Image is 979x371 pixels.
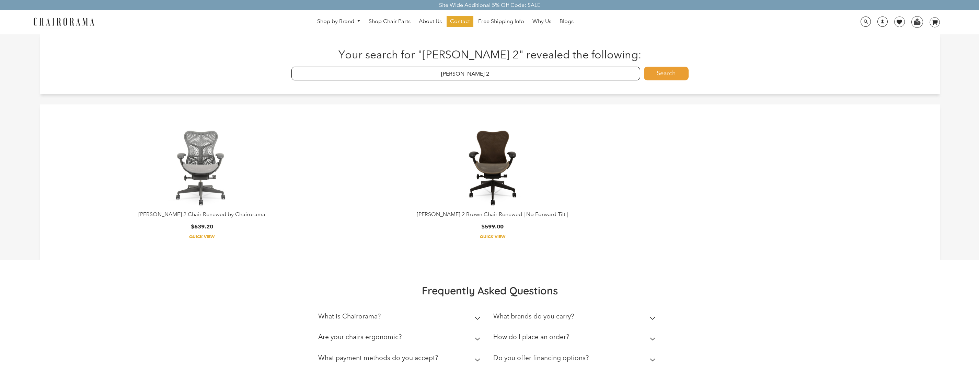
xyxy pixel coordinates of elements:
h2: What payment methods do you accept? [318,354,438,362]
a: Quick View [59,234,345,239]
a: Herman Miller Mirra 2 Brown Chair Renewed | No Forward Tilt | - chairorama [350,125,635,211]
h2: What brands do you carry? [493,312,574,320]
h2: What is Chairorama? [318,312,381,320]
a: Herman Miller Mirra 2 Chair Renewed by Chairorama - chairorama [59,125,345,211]
a: About Us [415,16,445,27]
span: $639.20 [191,223,213,230]
span: Free Shipping Info [478,18,524,25]
a: [PERSON_NAME] 2 Chair Renewed by Chairorama [138,211,265,217]
span: Shop Chair Parts [369,18,411,25]
h2: How do I place an order? [493,333,569,341]
h1: Your search for "[PERSON_NAME] 2" revealed the following: [54,48,926,61]
span: Contact [450,18,470,25]
summary: What payment methods do you accept? [318,349,483,370]
summary: What is Chairorama? [318,307,483,328]
h2: Are your chairs ergonomic? [318,333,402,341]
summary: Are your chairs ergonomic? [318,328,483,349]
a: Why Us [529,16,555,27]
span: Why Us [532,18,551,25]
img: chairorama [30,16,98,29]
summary: How do I place an order? [493,328,658,349]
a: Quick View [350,234,635,239]
img: WhatsApp_Image_2024-07-12_at_16.23.01.webp [912,16,922,27]
button: Search [644,67,689,80]
a: Shop Chair Parts [365,16,414,27]
h2: Do you offer financing options? [493,354,589,362]
a: Contact [447,16,473,27]
input: Enter Search Terms... [291,67,640,80]
span: About Us [419,18,442,25]
a: [PERSON_NAME] 2 Brown Chair Renewed | No Forward Tilt | [417,211,568,217]
h2: Frequently Asked Questions [318,284,661,297]
span: $599.00 [481,223,504,230]
summary: Do you offer financing options? [493,349,658,370]
summary: What brands do you carry? [493,307,658,328]
nav: DesktopNavigation [127,16,764,29]
a: Free Shipping Info [475,16,528,27]
span: Blogs [560,18,574,25]
a: Blogs [556,16,577,27]
img: Herman Miller Mirra 2 Brown Chair Renewed | No Forward Tilt | - chairorama [450,125,535,211]
img: Herman Miller Mirra 2 Chair Renewed by Chairorama - chairorama [159,125,245,211]
a: Shop by Brand [314,16,364,27]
